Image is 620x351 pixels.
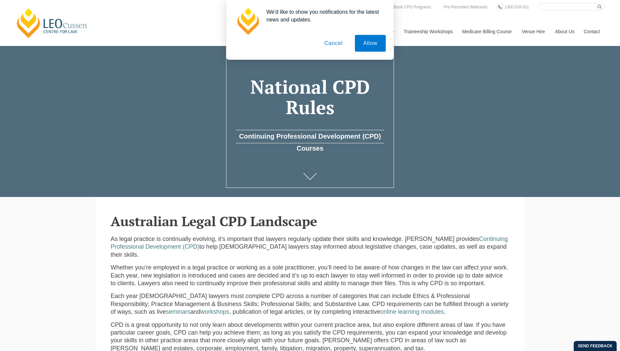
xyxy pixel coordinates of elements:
[355,35,386,52] button: Allow
[236,77,384,117] h1: National CPD Rules
[316,35,351,52] button: Cancel
[111,235,509,259] p: As legal practice is continually evolving, it’s important that lawyers regularly update their ski...
[380,308,444,315] a: online learning modules
[111,292,509,316] p: Each year [DEMOGRAPHIC_DATA] lawyers must complete CPD across a number of categories that can inc...
[236,130,384,143] a: Continuing Professional Development (CPD) Courses
[261,8,386,23] div: We'd like to show you notifications for the latest news and updates.
[166,308,190,315] a: seminars
[234,8,261,35] img: notification icon
[111,264,509,287] p: Whether you’re employed in a legal practice or working as a sole practitioner, you’ll need to be ...
[200,308,229,315] a: workshops
[111,214,509,229] h2: Australian Legal CPD Landscape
